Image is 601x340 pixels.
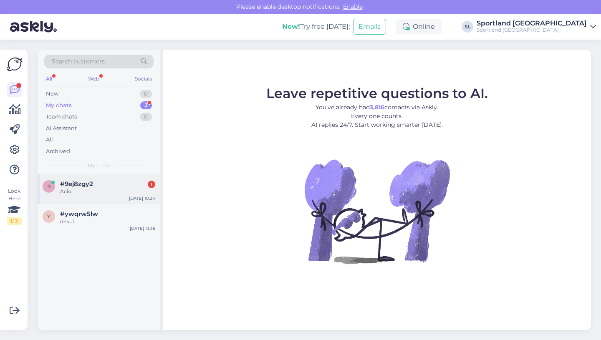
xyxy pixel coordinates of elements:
[44,73,54,84] div: All
[46,90,58,98] div: New
[396,19,442,34] div: Online
[60,180,93,188] span: #9ej8zgy2
[129,195,155,201] div: [DATE] 10:24
[46,124,77,133] div: AI Assistant
[477,20,596,33] a: Sportland [GEOGRAPHIC_DATA]Sportland [GEOGRAPHIC_DATA]
[148,181,155,188] div: 1
[140,113,152,121] div: 0
[353,19,386,35] button: Emails
[133,73,154,84] div: Socials
[46,113,77,121] div: Team chats
[46,136,53,144] div: All
[140,101,152,110] div: 2
[477,27,587,33] div: Sportland [GEOGRAPHIC_DATA]
[60,218,155,225] div: dėkui
[60,210,98,218] span: #ywqrw5lw
[7,187,22,225] div: Look Here
[282,22,350,32] div: Try free [DATE]:
[60,188,155,195] div: Aciu
[86,73,101,84] div: Web
[370,103,384,111] b: 3,816
[46,147,70,156] div: Archived
[462,21,473,33] div: SL
[140,90,152,98] div: 0
[47,213,51,219] span: y
[266,85,488,101] span: Leave repetitive questions to AI.
[52,57,105,66] span: Search customers
[7,217,22,225] div: 1 / 3
[282,23,300,30] b: New!
[266,103,488,129] p: You’ve already had contacts via Askly. Every one counts. AI replies 24/7. Start working smarter [...
[302,136,452,286] img: No Chat active
[341,3,365,10] span: Enable
[130,225,155,232] div: [DATE] 13:38
[88,162,110,169] span: My chats
[477,20,587,27] div: Sportland [GEOGRAPHIC_DATA]
[46,101,72,110] div: My chats
[7,56,23,72] img: Askly Logo
[48,183,51,189] span: 9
